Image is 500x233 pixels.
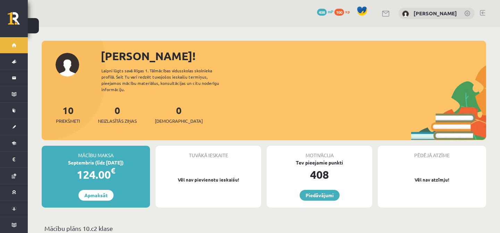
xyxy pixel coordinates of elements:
[267,166,372,183] div: 408
[267,146,372,159] div: Motivācija
[317,9,327,16] span: 408
[101,48,486,64] div: [PERSON_NAME]!
[101,67,231,93] div: Laipni lūgts savā Rīgas 1. Tālmācības vidusskolas skolnieka profilā. Šeit Tu vari redzēt tuvojošo...
[267,159,372,166] div: Tev pieejamie punkti
[345,9,350,14] span: xp
[98,118,137,124] span: Neizlasītās ziņas
[402,10,409,17] img: Anna Leibus
[111,166,115,176] span: €
[155,104,203,124] a: 0[DEMOGRAPHIC_DATA]
[42,166,150,183] div: 124.00
[42,159,150,166] div: Septembris (līdz [DATE])
[56,104,80,124] a: 10Priekšmeti
[328,9,333,14] span: mP
[159,176,258,183] p: Vēl nav pievienotu ieskaišu!
[155,118,203,124] span: [DEMOGRAPHIC_DATA]
[56,118,80,124] span: Priekšmeti
[414,10,457,17] a: [PERSON_NAME]
[42,146,150,159] div: Mācību maksa
[78,190,114,201] a: Apmaksāt
[44,224,483,233] p: Mācību plāns 10.c2 klase
[156,146,261,159] div: Tuvākā ieskaite
[8,12,28,30] a: Rīgas 1. Tālmācības vidusskola
[300,190,340,201] a: Piedāvājumi
[381,176,483,183] p: Vēl nav atzīmju!
[334,9,344,16] span: 100
[98,104,137,124] a: 0Neizlasītās ziņas
[334,9,353,14] a: 100 xp
[378,146,486,159] div: Pēdējā atzīme
[317,9,333,14] a: 408 mP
